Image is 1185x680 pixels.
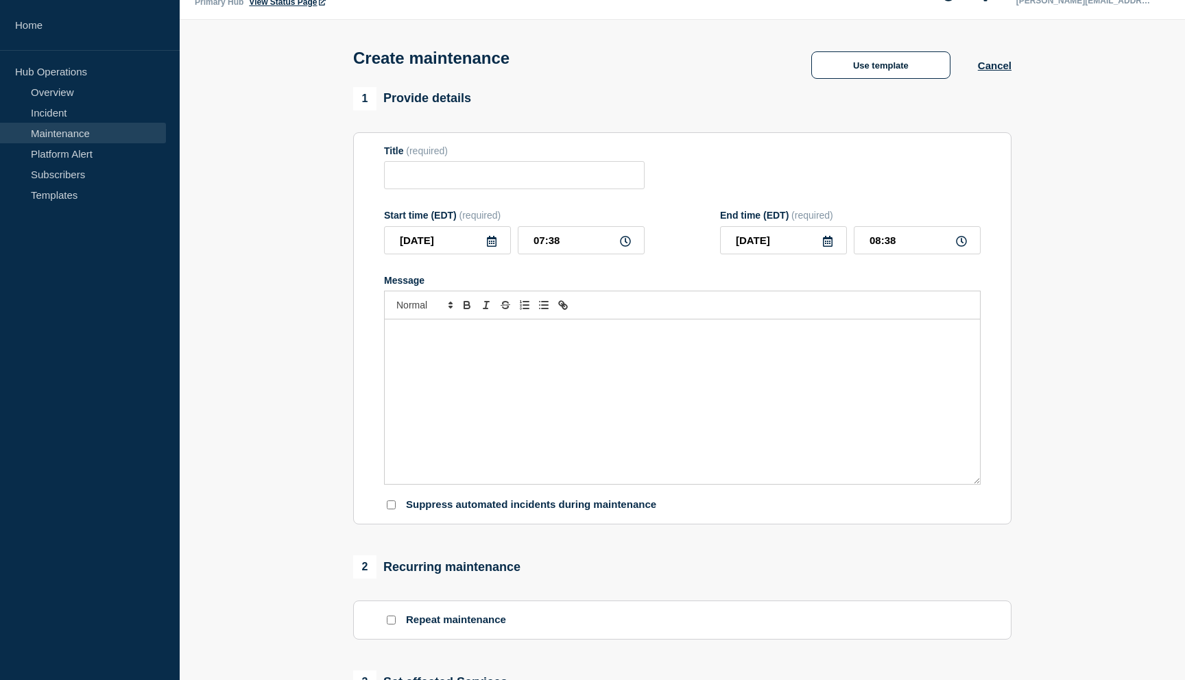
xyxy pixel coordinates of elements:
button: Toggle ordered list [515,297,534,313]
div: Message [384,275,981,286]
button: Toggle italic text [477,297,496,313]
div: End time (EDT) [720,210,981,221]
input: Suppress automated incidents during maintenance [387,500,396,509]
p: Repeat maintenance [406,614,506,627]
input: YYYY-MM-DD [720,226,847,254]
div: Recurring maintenance [353,555,520,579]
input: Repeat maintenance [387,616,396,624]
button: Toggle link [553,297,573,313]
input: HH:MM [518,226,645,254]
div: Title [384,145,645,156]
div: Message [385,319,980,484]
h1: Create maintenance [353,49,510,68]
input: HH:MM [854,226,981,254]
button: Cancel [978,60,1012,71]
button: Toggle bold text [457,297,477,313]
p: Suppress automated incidents during maintenance [406,498,656,511]
input: YYYY-MM-DD [384,226,511,254]
div: Start time (EDT) [384,210,645,221]
span: 1 [353,87,376,110]
input: Title [384,161,645,189]
span: (required) [791,210,833,221]
span: (required) [459,210,501,221]
button: Toggle bulleted list [534,297,553,313]
button: Toggle strikethrough text [496,297,515,313]
button: Use template [811,51,950,79]
span: Font size [390,297,457,313]
span: (required) [406,145,448,156]
span: 2 [353,555,376,579]
div: Provide details [353,87,471,110]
